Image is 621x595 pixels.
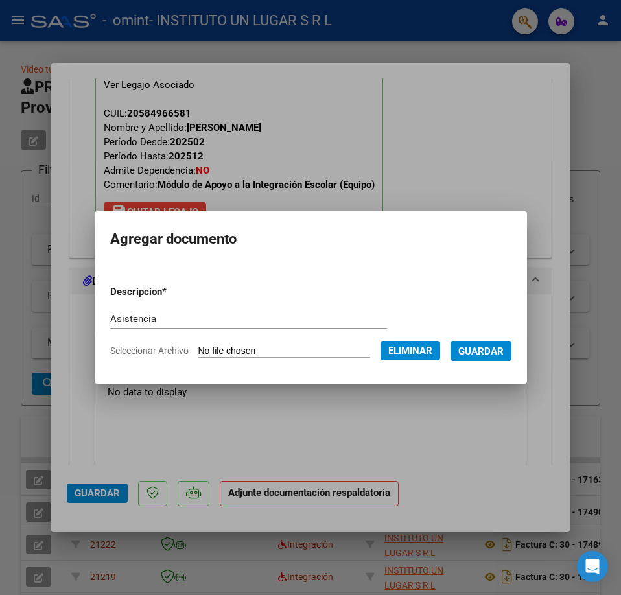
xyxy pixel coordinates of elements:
[451,341,511,361] button: Guardar
[381,341,440,360] button: Eliminar
[110,227,511,251] h2: Agregar documento
[110,345,189,356] span: Seleccionar Archivo
[458,345,504,357] span: Guardar
[110,285,231,299] p: Descripcion
[577,551,608,582] div: Open Intercom Messenger
[388,345,432,356] span: Eliminar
